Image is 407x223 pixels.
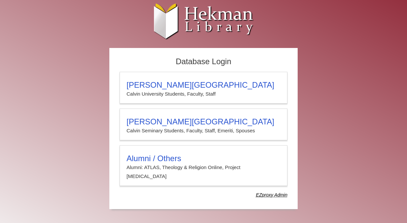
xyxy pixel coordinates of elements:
[120,72,287,104] a: [PERSON_NAME][GEOGRAPHIC_DATA]Calvin University Students, Faculty, Staff
[127,117,280,126] h3: [PERSON_NAME][GEOGRAPHIC_DATA]
[120,109,287,140] a: [PERSON_NAME][GEOGRAPHIC_DATA]Calvin Seminary Students, Faculty, Staff, Emeriti, Spouses
[127,163,280,181] p: Alumni: ATLAS, Theology & Religion Online, Project [MEDICAL_DATA]
[127,126,280,135] p: Calvin Seminary Students, Faculty, Staff, Emeriti, Spouses
[127,154,280,163] h3: Alumni / Others
[127,154,280,181] summary: Alumni / OthersAlumni: ATLAS, Theology & Religion Online, Project [MEDICAL_DATA]
[256,192,287,198] dfn: Use Alumni login
[127,80,280,90] h3: [PERSON_NAME][GEOGRAPHIC_DATA]
[116,55,291,68] h2: Database Login
[127,90,280,98] p: Calvin University Students, Faculty, Staff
